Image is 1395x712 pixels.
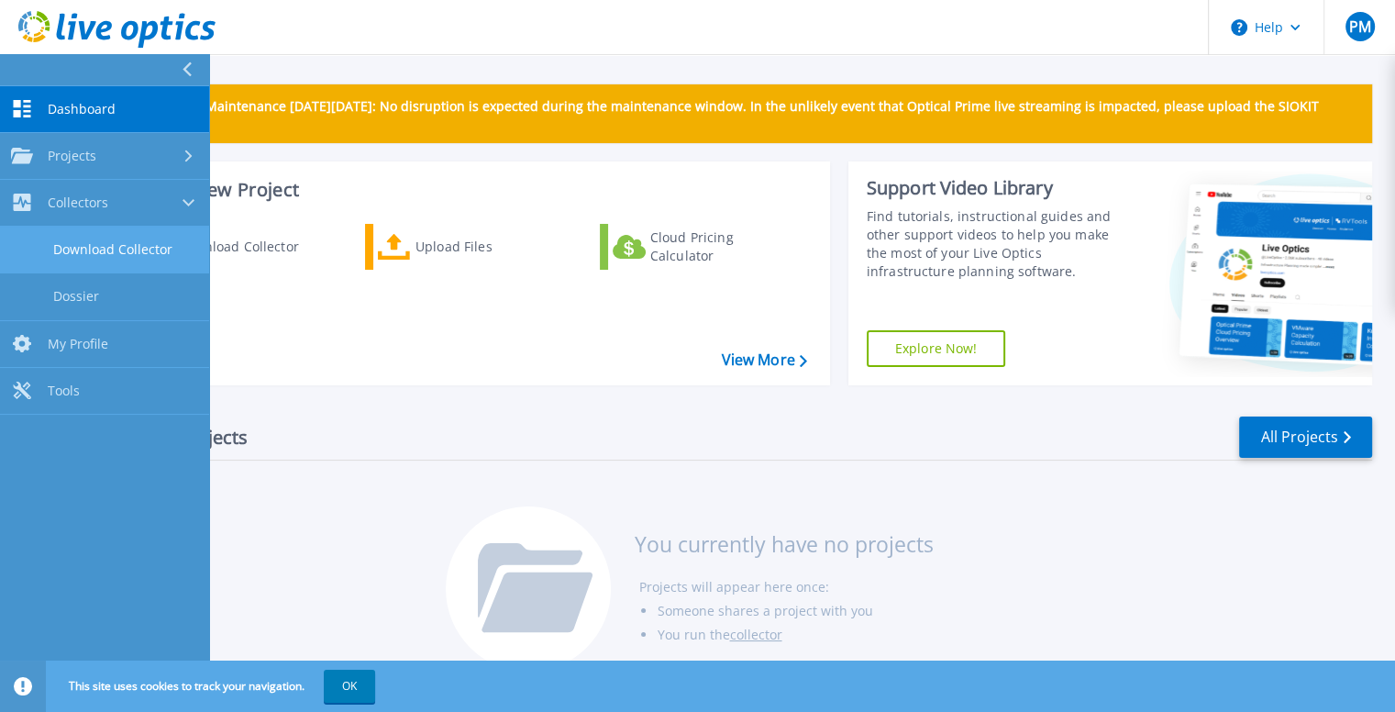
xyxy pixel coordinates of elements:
[721,351,806,369] a: View More
[415,228,562,265] div: Upload Files
[1348,19,1370,34] span: PM
[130,180,806,200] h3: Start a New Project
[1239,417,1372,458] a: All Projects
[137,99,1357,128] p: Scheduled Maintenance [DATE][DATE]: No disruption is expected during the maintenance window. In t...
[50,670,375,703] span: This site uses cookies to track your navigation.
[130,224,335,270] a: Download Collector
[650,228,797,265] div: Cloud Pricing Calculator
[634,534,933,554] h3: You currently have no projects
[365,224,570,270] a: Upload Files
[600,224,804,270] a: Cloud Pricing Calculator
[48,101,116,117] span: Dashboard
[729,626,781,643] a: collector
[657,623,933,647] li: You run the
[48,383,80,399] span: Tools
[177,228,324,265] div: Download Collector
[867,330,1006,367] a: Explore Now!
[324,670,375,703] button: OK
[48,148,96,164] span: Projects
[638,575,933,599] li: Projects will appear here once:
[48,336,108,352] span: My Profile
[657,599,933,623] li: Someone shares a project with you
[867,176,1130,200] div: Support Video Library
[867,207,1130,281] div: Find tutorials, instructional guides and other support videos to help you make the most of your L...
[48,195,108,211] span: Collectors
